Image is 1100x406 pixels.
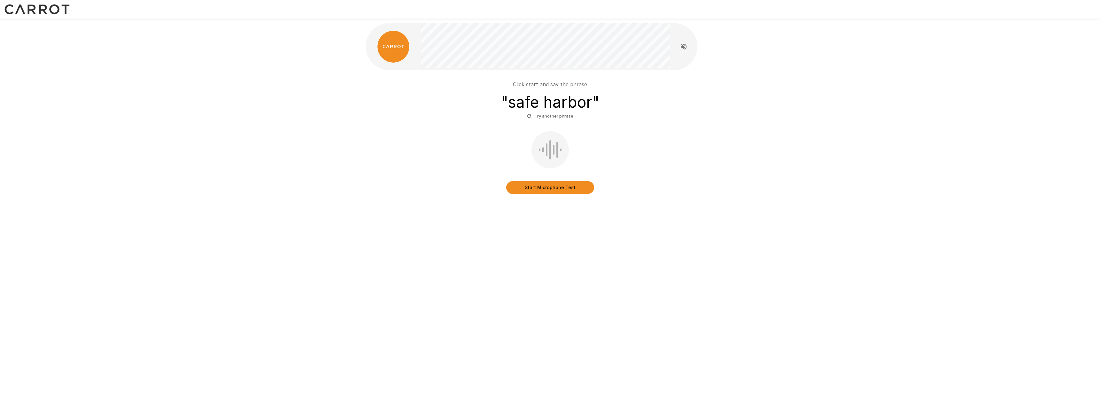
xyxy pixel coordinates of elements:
[525,111,575,121] button: Try another phrase
[377,31,409,63] img: carrot_logo.png
[513,80,587,88] p: Click start and say the phrase
[501,93,599,111] h3: " safe harbor "
[677,40,690,53] button: Read questions aloud
[506,181,594,194] button: Start Microphone Test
